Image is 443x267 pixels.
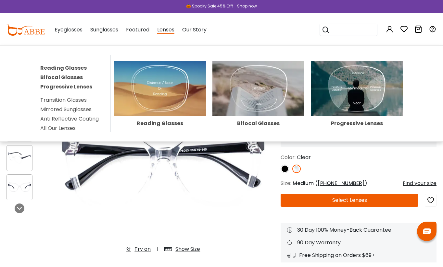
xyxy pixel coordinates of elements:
[281,180,291,187] span: Size:
[237,3,257,9] div: Shop now
[403,180,437,187] div: Find your size
[114,61,206,116] img: Reading Glasses
[40,106,92,113] a: Mirrored Sunglasses
[114,84,206,126] a: Reading Glasses
[7,181,32,193] img: Garner Fclear Acetate Eyeglasses , UniversalBridgeFit Frames from ABBE Glasses
[293,180,367,187] span: Medium ( )
[52,74,274,258] img: Garner Fclear Acetate Eyeglasses , UniversalBridgeFit Frames from ABBE Glasses
[40,115,99,122] a: Anti Reflective Coating
[297,154,311,161] span: Clear
[212,84,304,126] a: Bifocal Glasses
[281,154,296,161] span: Color:
[318,180,365,187] span: [PHONE_NUMBER]
[6,24,45,36] img: abbeglasses.com
[134,245,151,253] div: Try on
[40,124,76,132] a: All Our Lenses
[7,152,32,164] img: Garner Fclear Acetate Eyeglasses , UniversalBridgeFit Frames from ABBE Glasses
[287,251,430,259] div: Free Shipping on Orders $69+
[55,26,82,33] span: Eyeglasses
[311,121,403,126] div: Progressive Lenses
[182,26,207,33] span: Our Story
[423,228,431,234] img: chat
[175,245,200,253] div: Show Size
[40,64,87,72] a: Reading Glasses
[40,74,83,81] a: Bifocal Glasses
[40,96,87,104] a: Transition Glasses
[212,121,304,126] div: Bifocal Glasses
[311,61,403,116] img: Progressive Lenses
[287,226,430,234] div: 30 Day 100% Money-Back Guarantee
[40,83,92,90] a: Progressive Lenses
[114,121,206,126] div: Reading Glasses
[126,26,149,33] span: Featured
[281,194,418,207] button: Select Lenses
[234,3,257,9] a: Shop now
[311,84,403,126] a: Progressive Lenses
[90,26,118,33] span: Sunglasses
[186,3,233,9] div: 🎃 Spooky Sale 45% Off!
[287,239,430,247] div: 90 Day Warranty
[212,61,304,116] img: Bifocal Glasses
[157,26,174,34] span: Lenses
